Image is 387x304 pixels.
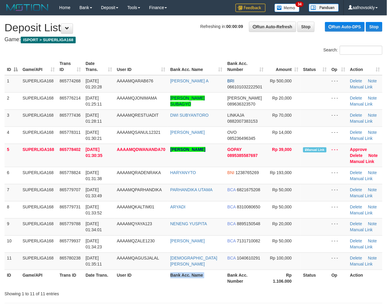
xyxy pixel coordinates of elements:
span: GOPAY [227,147,242,152]
strong: 00:00:09 [226,24,243,29]
th: User ID: activate to sort column ascending [114,58,168,75]
th: Bank Acc. Number [225,270,266,287]
span: 865779788 [59,222,81,226]
th: Amount: activate to sort column ascending [266,58,301,75]
span: Rp 70,000 [273,113,292,118]
span: Rp 100,000 [270,256,292,261]
span: BRI [227,78,234,83]
a: Approve [350,147,367,152]
span: 865774268 [59,78,81,83]
span: Refreshing in: [200,24,243,29]
a: Stop [297,22,315,32]
td: - - - [329,109,348,127]
span: BNI [227,170,234,175]
span: [DATE] 01:34:23 [86,239,102,250]
span: [DATE] 01:33:52 [86,204,102,215]
th: Op: activate to sort column ascending [329,58,348,75]
span: Copy 066101032222501 to clipboard [227,84,263,89]
td: SUPERLIGA168 [20,235,57,253]
label: Search: [324,46,382,55]
span: ISPORT > SUPERLIGA168 [21,37,76,43]
span: Manually Linked [303,147,326,152]
a: Manual Link [350,136,373,141]
a: Delete [350,170,362,175]
span: BCA [227,204,236,209]
a: Delete [350,222,362,226]
span: [PERSON_NAME] [227,96,262,100]
span: OVO [227,130,237,135]
td: SUPERLIGA168 [20,201,57,218]
td: - - - [329,184,348,201]
h1: Deposit List [5,22,382,34]
a: Delete [350,96,362,100]
span: Copy 8895150548 to clipboard [237,222,261,226]
th: Game/API: activate to sort column ascending [20,58,57,75]
th: Op [329,270,348,287]
td: 5 [5,144,20,167]
span: Copy 085236496345 to clipboard [227,136,255,141]
span: 865778402 [59,147,81,152]
th: Trans ID [57,270,83,287]
td: 4 [5,127,20,144]
a: [PERSON_NAME] [170,147,206,152]
th: Date Trans. [83,270,114,287]
td: - - - [329,218,348,235]
a: NENENG YUSPITA [170,222,207,226]
span: Rp 20,000 [273,222,292,226]
a: Manual Link [350,210,373,215]
a: Note [368,170,377,175]
span: AAAAMQSANUL12321 [117,130,161,135]
img: Feedback.jpg [236,4,266,12]
th: Bank Acc. Name: activate to sort column ascending [168,58,225,75]
span: Rp 50,000 [273,239,292,244]
td: - - - [329,75,348,93]
td: SUPERLIGA168 [20,184,57,201]
span: Copy 8310080650 to clipboard [237,204,261,209]
th: Rp 1.106.000 [266,270,301,287]
span: [DATE] 01:30:21 [86,130,102,141]
a: [PERSON_NAME] [170,239,205,244]
a: Note [368,78,377,83]
span: 865778311 [59,130,81,135]
span: [DATE] 01:33:49 [86,187,102,198]
a: Delete [350,130,362,135]
span: BCA [227,187,236,192]
input: Search: [340,46,382,55]
span: 865776214 [59,96,81,100]
td: SUPERLIGA168 [20,167,57,184]
a: [DEMOGRAPHIC_DATA][PERSON_NAME] [170,256,218,267]
a: [PERSON_NAME] SUBAGYO [170,96,205,106]
a: Note [368,256,377,261]
a: Manual Link [350,193,373,198]
span: [DATE] 01:28:11 [86,113,102,124]
span: Rp 50,000 [273,187,292,192]
a: Note [368,204,377,209]
span: AAAAMQZALE1230 [117,239,155,244]
a: Note [368,130,377,135]
td: SUPERLIGA168 [20,109,57,127]
img: panduan.png [309,4,339,12]
span: [DATE] 01:20:28 [86,78,102,89]
td: - - - [329,201,348,218]
a: Note [368,187,377,192]
th: Game/API [20,270,57,287]
th: User ID [114,270,168,287]
a: Manual Link [350,102,373,106]
a: Delete [350,204,362,209]
span: BCA [227,256,236,261]
a: PARHANDIKA UTAMA [170,187,213,192]
h4: Game: [5,37,382,43]
span: AAAAMQAGUSJALAL [117,256,159,261]
a: Run Auto-Refresh [249,22,296,32]
a: Note [368,239,377,244]
span: Rp 193,000 [270,170,292,175]
td: - - - [329,253,348,270]
span: Rp 14,000 [273,130,292,135]
div: Showing 1 to 11 of 11 entries [5,289,157,297]
span: Rp 500,000 [270,78,292,83]
span: BCA [227,222,236,226]
td: SUPERLIGA168 [20,92,57,109]
a: Manual Link [350,119,373,124]
span: 865779707 [59,187,81,192]
td: 1 [5,75,20,93]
